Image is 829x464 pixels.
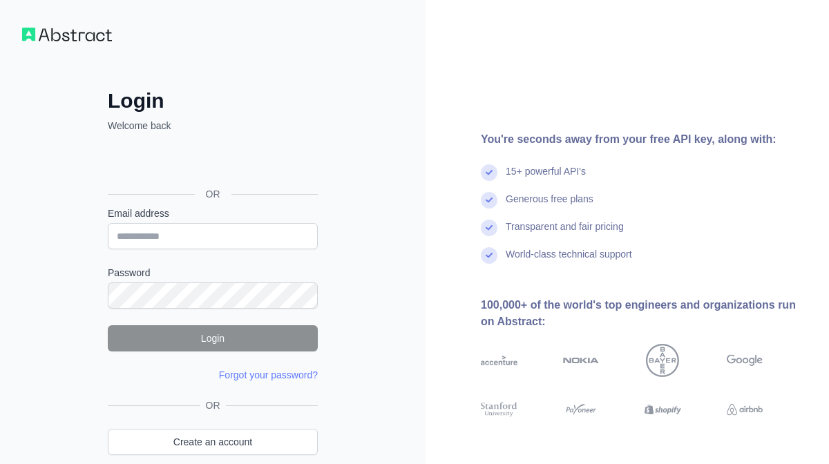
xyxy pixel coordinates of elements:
[481,247,497,264] img: check mark
[563,344,600,377] img: nokia
[727,400,763,418] img: airbnb
[108,266,318,280] label: Password
[108,88,318,113] h2: Login
[506,220,624,247] div: Transparent and fair pricing
[101,148,322,178] iframe: Botón Iniciar sesión con Google
[481,344,517,377] img: accenture
[108,206,318,220] label: Email address
[108,429,318,455] a: Create an account
[563,400,600,418] img: payoneer
[481,220,497,236] img: check mark
[646,344,679,377] img: bayer
[108,119,318,133] p: Welcome back
[645,400,681,418] img: shopify
[506,247,632,275] div: World-class technical support
[506,192,593,220] div: Generous free plans
[506,164,586,192] div: 15+ powerful API's
[108,325,318,351] button: Login
[481,192,497,209] img: check mark
[481,297,807,330] div: 100,000+ of the world's top engineers and organizations run on Abstract:
[195,187,231,201] span: OR
[200,398,226,412] span: OR
[481,400,517,418] img: stanford university
[727,344,763,377] img: google
[481,164,497,181] img: check mark
[22,28,112,41] img: Workflow
[481,131,807,148] div: You're seconds away from your free API key, along with:
[219,369,318,380] a: Forgot your password?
